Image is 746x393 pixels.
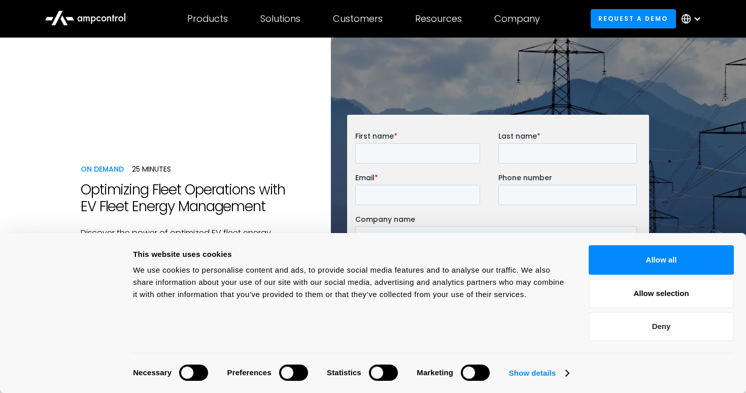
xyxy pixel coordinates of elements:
[227,368,272,377] strong: Preferences
[333,13,383,24] div: Customers
[494,13,540,24] div: Company
[589,279,734,308] button: Allow selection
[260,13,300,24] div: Solutions
[133,248,566,260] div: This website uses cookies
[589,312,734,341] button: Deny
[415,13,462,24] div: Resources
[133,264,566,301] div: We use cookies to personalise content and ads, to provide social media features and to analyse ou...
[187,13,228,24] div: Products
[81,227,315,273] p: Discover the power of optimized EV fleet energy management. This webinar covers how to maximize e...
[591,9,676,28] a: Request a demo
[589,245,734,275] button: Allow all
[81,163,124,175] div: ON DemanD
[417,368,453,377] strong: Marketing
[509,366,569,381] a: Show details
[327,368,361,377] strong: Statistics
[133,368,172,377] strong: Necessary
[132,163,171,175] div: 25 Minutes
[355,131,641,302] iframe: Form 0
[132,361,133,361] legend: Consent Selection
[81,181,315,215] h1: Optimizing Fleet Operations with EV Fleet Energy Management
